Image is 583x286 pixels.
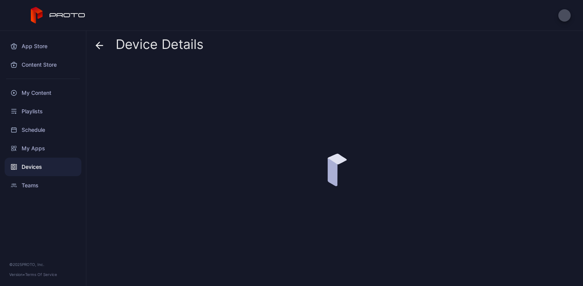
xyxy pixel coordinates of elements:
span: Version • [9,272,25,277]
a: Playlists [5,102,81,121]
a: Content Store [5,56,81,74]
a: Terms Of Service [25,272,57,277]
div: © 2025 PROTO, Inc. [9,261,77,267]
a: My Apps [5,139,81,158]
a: My Content [5,84,81,102]
a: Devices [5,158,81,176]
span: Device Details [116,37,204,52]
a: App Store [5,37,81,56]
a: Teams [5,176,81,195]
a: Schedule [5,121,81,139]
